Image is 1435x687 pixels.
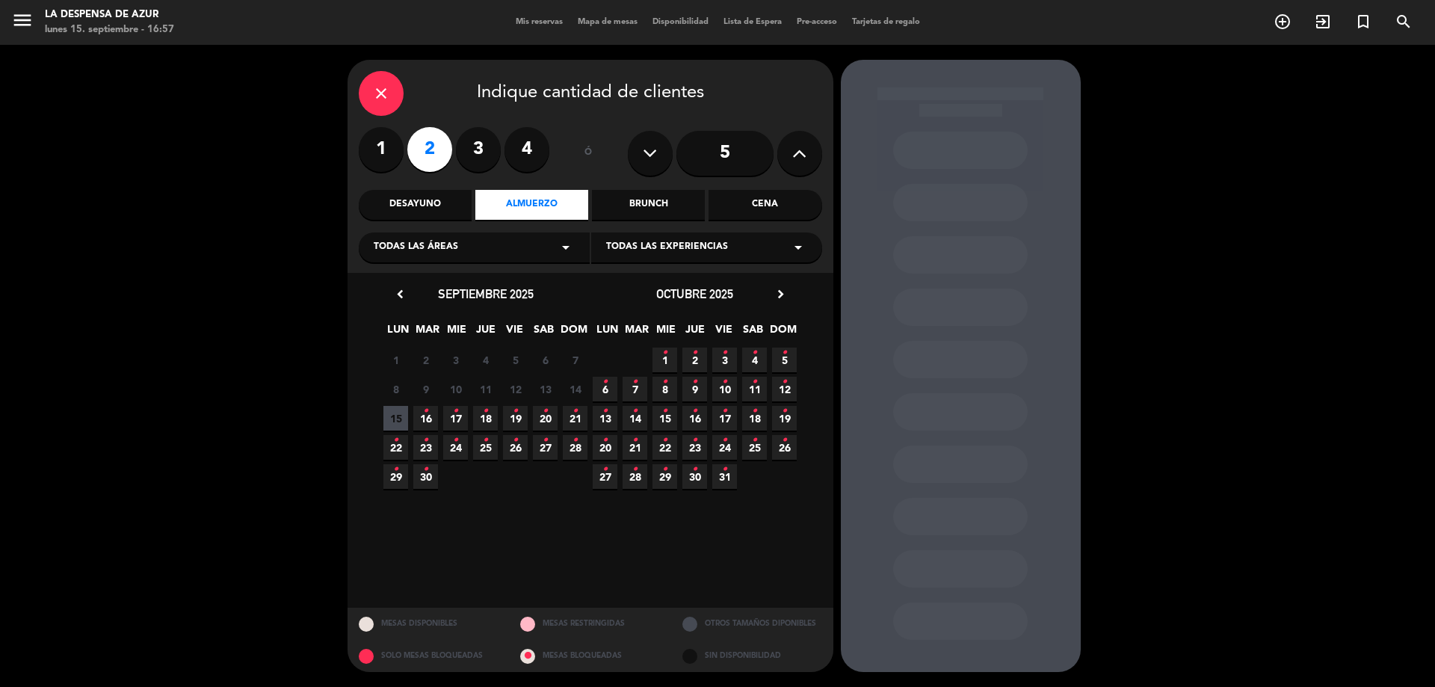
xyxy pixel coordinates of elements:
[473,377,498,401] span: 11
[509,608,671,640] div: MESAS RESTRINGIDAS
[513,428,518,452] i: •
[473,435,498,460] span: 25
[632,458,638,481] i: •
[712,348,737,372] span: 3
[722,370,727,394] i: •
[742,406,767,431] span: 18
[692,341,697,365] i: •
[415,321,439,345] span: MAR
[563,406,587,431] span: 21
[443,435,468,460] span: 24
[692,428,697,452] i: •
[557,238,575,256] i: arrow_drop_down
[513,399,518,423] i: •
[752,341,757,365] i: •
[671,608,833,640] div: OTROS TAMAÑOS DIPONIBLES
[386,321,410,345] span: LUN
[602,399,608,423] i: •
[722,399,727,423] i: •
[682,435,707,460] span: 23
[533,348,558,372] span: 6
[413,348,438,372] span: 2
[682,348,707,372] span: 2
[772,435,797,460] span: 26
[602,458,608,481] i: •
[473,348,498,372] span: 4
[682,321,707,345] span: JUE
[543,399,548,423] i: •
[533,377,558,401] span: 13
[508,18,570,26] span: Mis reservas
[652,435,677,460] span: 22
[45,22,174,37] div: lunes 15. septiembre - 16:57
[473,321,498,345] span: JUE
[742,348,767,372] span: 4
[671,640,833,672] div: SIN DISPONIBILIDAD
[593,464,617,489] span: 27
[593,377,617,401] span: 6
[593,406,617,431] span: 13
[453,428,458,452] i: •
[504,127,549,172] label: 4
[563,348,587,372] span: 7
[716,18,789,26] span: Lista de Espera
[444,321,469,345] span: MIE
[383,464,408,489] span: 29
[413,406,438,431] span: 16
[564,127,613,179] div: ó
[359,127,404,172] label: 1
[624,321,649,345] span: MAR
[1395,13,1413,31] i: search
[652,348,677,372] span: 1
[423,458,428,481] i: •
[438,286,534,301] span: septiembre 2025
[773,286,789,302] i: chevron_right
[722,341,727,365] i: •
[503,377,528,401] span: 12
[509,640,671,672] div: MESAS BLOQUEADAS
[11,9,34,31] i: menu
[692,458,697,481] i: •
[570,18,645,26] span: Mapa de mesas
[392,286,408,302] i: chevron_left
[662,370,667,394] i: •
[453,399,458,423] i: •
[483,399,488,423] i: •
[845,18,928,26] span: Tarjetas de regalo
[742,377,767,401] span: 11
[662,399,667,423] i: •
[359,71,822,116] div: Indique cantidad de clientes
[563,377,587,401] span: 14
[682,464,707,489] span: 30
[632,370,638,394] i: •
[502,321,527,345] span: VIE
[45,7,174,22] div: La Despensa de Azur
[656,286,733,301] span: octubre 2025
[782,399,787,423] i: •
[473,406,498,431] span: 18
[722,428,727,452] i: •
[653,321,678,345] span: MIE
[563,435,587,460] span: 28
[443,406,468,431] span: 17
[692,399,697,423] i: •
[712,406,737,431] span: 17
[503,348,528,372] span: 5
[348,640,510,672] div: SOLO MESAS BLOQUEADAS
[682,406,707,431] span: 16
[652,406,677,431] span: 15
[623,406,647,431] span: 14
[456,127,501,172] label: 3
[383,377,408,401] span: 8
[359,190,472,220] div: Desayuno
[413,435,438,460] span: 23
[692,370,697,394] i: •
[383,348,408,372] span: 1
[712,435,737,460] span: 24
[623,435,647,460] span: 21
[393,458,398,481] i: •
[533,435,558,460] span: 27
[652,377,677,401] span: 8
[1314,13,1332,31] i: exit_to_app
[348,608,510,640] div: MESAS DISPONIBLES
